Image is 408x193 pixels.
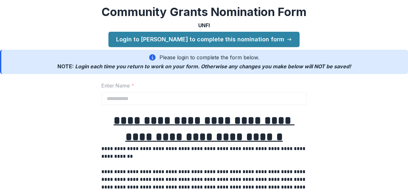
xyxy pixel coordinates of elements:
p: Please login to complete the form below. [159,54,259,61]
a: Login to [PERSON_NAME] to complete this nomination form [108,32,300,47]
span: Login each time you return to work on your form. Otherwise any changes you make below will be saved! [75,63,351,70]
label: Enter Name [101,82,303,89]
span: NOT [314,63,325,70]
p: UNFI [198,21,210,29]
p: NOTE: [57,63,351,70]
h2: Community Grants Nomination Form [101,5,307,19]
